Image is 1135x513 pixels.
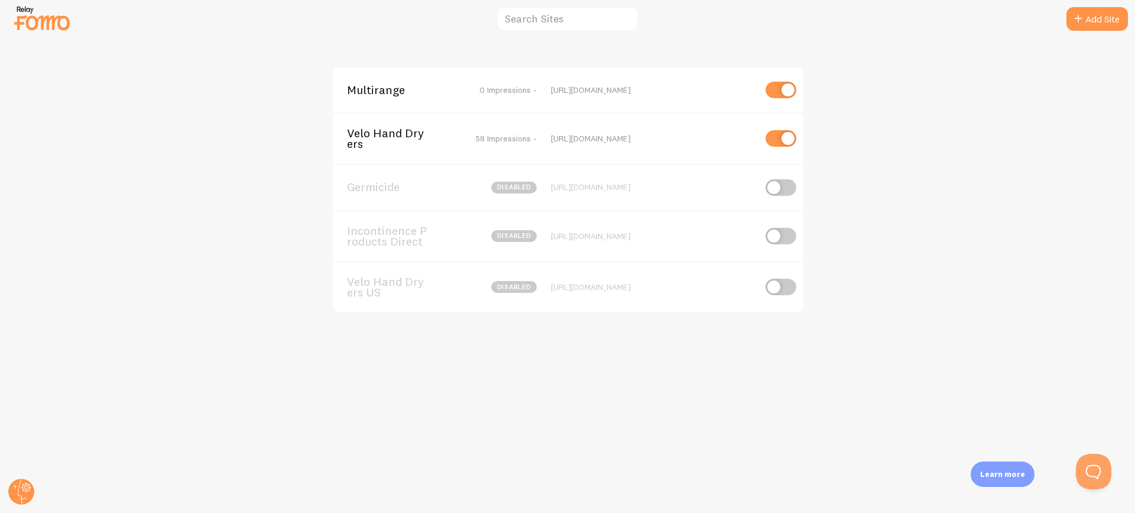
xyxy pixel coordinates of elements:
span: 58 Impressions - [475,133,537,144]
span: Incontinence Products Direct [347,225,442,247]
span: Velo Hand Dryers [347,128,442,150]
span: Velo Hand Dryers US [347,276,442,298]
div: [URL][DOMAIN_NAME] [551,231,755,241]
div: Learn more [971,462,1035,487]
span: disabled [491,182,537,193]
p: Learn more [980,469,1025,480]
iframe: Help Scout Beacon - Open [1076,454,1111,489]
span: disabled [491,281,537,293]
span: 0 Impressions - [479,85,537,95]
span: disabled [491,230,537,242]
div: [URL][DOMAIN_NAME] [551,282,755,292]
div: [URL][DOMAIN_NAME] [551,182,755,192]
img: fomo-relay-logo-orange.svg [12,3,72,33]
span: Germicide [347,182,442,192]
span: Multirange [347,85,442,95]
div: [URL][DOMAIN_NAME] [551,85,755,95]
div: [URL][DOMAIN_NAME] [551,133,755,144]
